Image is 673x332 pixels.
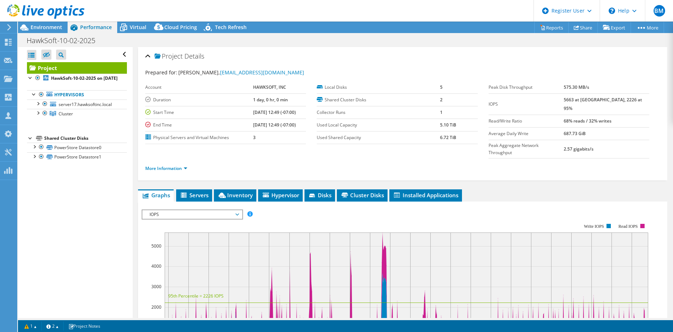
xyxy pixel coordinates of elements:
[308,192,331,199] span: Disks
[564,118,612,124] b: 68% reads / 32% writes
[151,304,161,310] text: 2000
[564,97,642,111] b: 5663 at [GEOGRAPHIC_DATA], 2226 at 95%
[27,62,127,74] a: Project
[317,109,440,116] label: Collector Runs
[440,109,443,115] b: 1
[534,22,569,33] a: Reports
[168,293,224,299] text: 95th Percentile = 2226 IOPS
[317,134,440,141] label: Used Shared Capacity
[145,165,187,171] a: More Information
[151,283,161,290] text: 3000
[489,130,564,137] label: Average Daily Write
[440,122,456,128] b: 5.10 TiB
[598,22,631,33] a: Export
[262,192,299,199] span: Hypervisor
[220,69,304,76] a: [EMAIL_ADDRESS][DOMAIN_NAME]
[317,96,440,103] label: Shared Cluster Disks
[27,90,127,100] a: Hypervisors
[317,121,440,129] label: Used Local Capacity
[145,84,253,91] label: Account
[27,74,127,83] a: HawkSoft-10-02-2025 on [DATE]
[631,22,664,33] a: More
[440,134,456,140] b: 6.72 TiB
[145,109,253,116] label: Start Time
[618,224,638,229] text: Read IOPS
[253,84,286,90] b: HAWKSOFT, INC
[151,243,161,249] text: 5000
[489,101,564,108] label: IOPS
[59,101,112,107] span: server17.hawksoftinc.local
[218,192,253,199] span: Inventory
[564,130,586,137] b: 687.73 GiB
[145,96,253,103] label: Duration
[584,224,604,229] text: Write IOPS
[27,143,127,152] a: PowerStore Datastore0
[145,69,177,76] label: Prepared for:
[51,75,118,81] b: HawkSoft-10-02-2025 on [DATE]
[564,146,594,152] b: 2.57 gigabits/s
[145,134,253,141] label: Physical Servers and Virtual Machines
[440,84,443,90] b: 5
[568,22,598,33] a: Share
[31,24,62,31] span: Environment
[145,121,253,129] label: End Time
[178,69,304,76] span: [PERSON_NAME],
[184,52,204,60] span: Details
[63,322,105,331] a: Project Notes
[155,53,183,60] span: Project
[146,210,238,219] span: IOPS
[80,24,112,31] span: Performance
[142,192,170,199] span: Graphs
[59,111,73,117] span: Cluster
[41,322,64,331] a: 2
[253,134,256,140] b: 3
[164,24,197,31] span: Cloud Pricing
[27,100,127,109] a: server17.hawksoftinc.local
[440,97,443,103] b: 2
[654,5,665,17] span: BM
[253,109,296,115] b: [DATE] 12:49 (-07:00)
[253,122,296,128] b: [DATE] 12:49 (-07:00)
[151,263,161,269] text: 4000
[44,134,127,143] div: Shared Cluster Disks
[564,84,589,90] b: 575.30 MB/s
[27,152,127,162] a: PowerStore Datastore1
[609,8,615,14] svg: \n
[393,192,458,199] span: Installed Applications
[23,37,106,45] h1: HawkSoft-10-02-2025
[215,24,247,31] span: Tech Refresh
[19,322,42,331] a: 1
[130,24,146,31] span: Virtual
[489,117,564,125] label: Read/Write Ratio
[340,192,384,199] span: Cluster Disks
[180,192,209,199] span: Servers
[253,97,288,103] b: 1 day, 0 hr, 0 min
[317,84,440,91] label: Local Disks
[489,142,564,156] label: Peak Aggregate Network Throughput
[27,109,127,118] a: Cluster
[489,84,564,91] label: Peak Disk Throughput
